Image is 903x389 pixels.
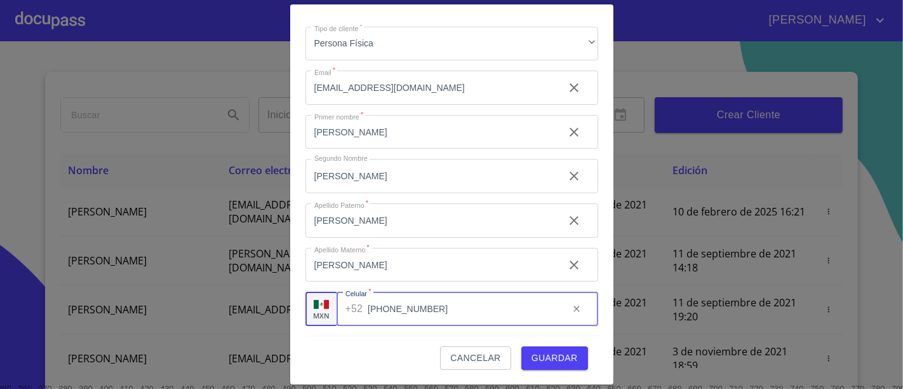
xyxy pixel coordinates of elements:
button: Cancelar [440,346,511,370]
span: Cancelar [450,350,500,366]
button: clear input [559,250,589,280]
button: clear input [564,296,589,322]
button: clear input [559,72,589,103]
button: clear input [559,205,589,236]
div: Persona Física [305,27,598,61]
span: Guardar [532,350,578,366]
button: clear input [559,117,589,147]
p: +52 [345,301,363,317]
p: MXN [314,311,330,320]
button: Guardar [521,346,588,370]
button: clear input [559,161,589,191]
img: R93DlvwvvjP9fbrDwZeCRYBHk45OWMq+AAOlFVsxT89f82nwPLnD58IP7+ANJEaWYhP0Tx8kkA0WlQMPQsAAgwAOmBj20AXj6... [314,300,329,309]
